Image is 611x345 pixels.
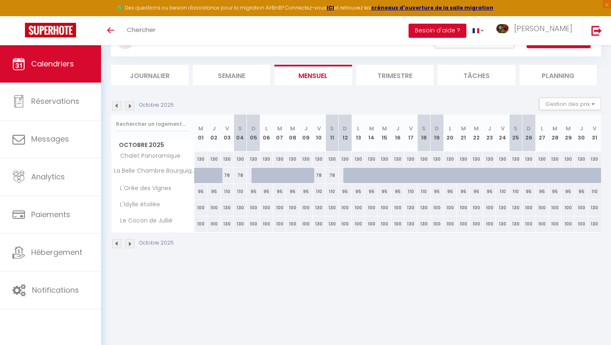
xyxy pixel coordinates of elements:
abbr: D [527,125,531,132]
abbr: V [409,125,413,132]
div: 100 [457,200,470,215]
div: 95 [549,184,562,199]
div: 130 [496,152,509,167]
button: Besoin d'aide ? [409,24,466,38]
div: 100 [470,216,483,232]
th: 29 [562,115,575,152]
th: 12 [339,115,352,152]
div: 95 [365,184,378,199]
th: 04 [234,115,247,152]
div: 130 [404,216,418,232]
div: 100 [443,200,457,215]
th: 01 [195,115,208,152]
abbr: J [488,125,491,132]
div: 130 [221,200,234,215]
abbr: M [369,125,374,132]
div: 100 [299,216,313,232]
p: Octobre 2025 [139,101,174,109]
th: 17 [404,115,418,152]
th: 23 [483,115,496,152]
div: 130 [221,152,234,167]
div: 100 [431,200,444,215]
div: 95 [260,184,273,199]
th: 14 [365,115,378,152]
div: 130 [299,152,313,167]
div: 95 [352,184,365,199]
div: 95 [299,184,313,199]
input: Rechercher un logement... [116,117,190,132]
div: 110 [417,184,431,199]
div: 95 [207,184,221,199]
div: 100 [207,200,221,215]
div: 100 [575,216,588,232]
div: 100 [431,216,444,232]
div: 100 [195,200,208,215]
abbr: D [435,125,439,132]
span: Octobre 2025 [111,139,194,151]
abbr: V [501,125,505,132]
div: 95 [378,184,391,199]
abbr: J [580,125,583,132]
div: 95 [195,184,208,199]
th: 20 [443,115,457,152]
div: 100 [549,216,562,232]
a: Chercher [121,16,162,45]
div: 95 [339,184,352,199]
div: 100 [352,216,365,232]
div: 100 [391,200,404,215]
span: Messages [31,134,69,144]
div: 130 [470,152,483,167]
div: 100 [391,216,404,232]
abbr: D [251,125,256,132]
th: 07 [273,115,286,152]
span: [PERSON_NAME] [514,23,572,34]
div: 130 [457,152,470,167]
th: 18 [417,115,431,152]
div: 130 [549,152,562,167]
abbr: J [212,125,216,132]
abbr: M [552,125,557,132]
div: 95 [483,184,496,199]
div: 130 [234,152,247,167]
a: ... [PERSON_NAME] [490,16,583,45]
img: ... [496,24,509,34]
div: 95 [575,184,588,199]
p: Octobre 2025 [139,239,174,247]
abbr: L [541,125,543,132]
th: 27 [535,115,549,152]
div: 130 [234,216,247,232]
div: 130 [431,152,444,167]
th: 22 [470,115,483,152]
div: 100 [195,216,208,232]
div: 130 [575,152,588,167]
th: 25 [509,115,522,152]
abbr: D [343,125,347,132]
div: 100 [483,200,496,215]
div: 100 [535,216,549,232]
th: 28 [549,115,562,152]
div: 95 [286,184,299,199]
span: L'Orée des Vignes [113,184,173,193]
div: 100 [260,216,273,232]
div: 130 [234,200,247,215]
div: 95 [535,184,549,199]
div: 100 [352,200,365,215]
th: 08 [286,115,299,152]
div: 78 [313,168,326,183]
div: 130 [535,152,549,167]
div: 100 [365,216,378,232]
th: 02 [207,115,221,152]
div: 130 [339,152,352,167]
abbr: J [304,125,308,132]
li: Mensuel [274,65,352,85]
span: Réservations [31,96,79,106]
abbr: M [198,125,203,132]
li: Journalier [111,65,189,85]
abbr: L [357,125,360,132]
div: 100 [339,200,352,215]
span: L'Idylle étoilée [113,200,162,209]
div: 95 [470,184,483,199]
div: 110 [221,184,234,199]
div: 110 [234,184,247,199]
div: 100 [286,200,299,215]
